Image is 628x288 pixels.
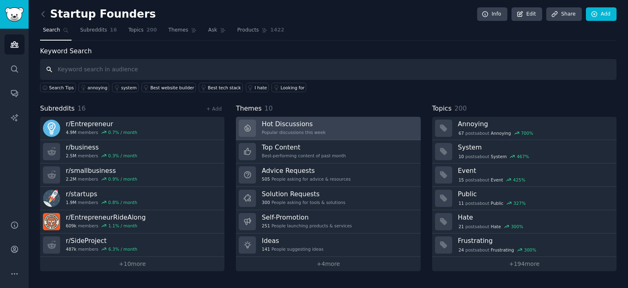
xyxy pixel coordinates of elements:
span: 67 [458,130,464,136]
span: 300 [262,200,270,205]
h3: Ideas [262,236,323,245]
div: I hate [255,85,267,91]
a: Best tech stack [199,83,242,92]
a: r/startups1.9Mmembers0.8% / month [40,187,224,210]
div: members [66,246,137,252]
div: 300 % [524,247,536,253]
a: + Add [206,106,222,112]
img: GummySearch logo [5,7,24,22]
a: annoying [78,83,109,92]
h3: Event [458,166,611,175]
div: 467 % [517,154,529,159]
h3: r/ smallbusiness [66,166,137,175]
a: Hate21postsaboutHate300% [432,210,617,234]
a: r/business2.5Mmembers0.3% / month [40,140,224,163]
h3: r/ startups [66,190,137,198]
span: 24 [458,247,464,253]
div: post s about [458,246,537,254]
div: 700 % [521,130,533,136]
span: 505 [262,176,270,182]
div: post s about [458,223,524,230]
span: 10 [265,104,273,112]
span: System [491,154,507,159]
h3: r/ EntrepreneurRideAlong [66,213,146,222]
div: People asking for tools & solutions [262,200,345,205]
span: Topics [128,27,144,34]
h3: Self-Promotion [262,213,352,222]
a: Edit [511,7,542,21]
span: Products [237,27,259,34]
a: Ideas141People suggesting ideas [236,234,420,257]
h3: Public [458,190,611,198]
a: Looking for [271,83,306,92]
div: 425 % [513,177,525,183]
a: Public11postsaboutPublic327% [432,187,617,210]
h3: r/ SideProject [66,236,137,245]
h3: System [458,143,611,152]
a: I hate [246,83,269,92]
a: Hot DiscussionsPopular discussions this week [236,117,420,140]
span: 4.9M [66,129,76,135]
span: Annoying [491,130,511,136]
button: Search Tips [40,83,76,92]
a: Info [477,7,507,21]
div: post s about [458,200,527,207]
h3: Top Content [262,143,346,152]
span: Subreddits [80,27,107,34]
h2: Startup Founders [40,8,156,21]
div: annoying [87,85,108,91]
a: Solution Requests300People asking for tools & solutions [236,187,420,210]
span: 15 [458,177,464,183]
a: +194more [432,257,617,271]
div: 0.9 % / month [108,176,137,182]
span: Hate [491,224,501,229]
a: Subreddits16 [77,24,120,41]
h3: r/ business [66,143,137,152]
span: Event [491,177,503,183]
a: Share [546,7,581,21]
span: Ask [208,27,217,34]
a: +10more [40,257,224,271]
div: 300 % [511,224,523,229]
span: 1422 [270,27,284,34]
div: members [66,153,137,159]
div: 0.8 % / month [108,200,137,205]
div: post s about [458,176,526,184]
a: Ask [205,24,229,41]
div: Best website builder [150,85,194,91]
a: system [112,83,138,92]
label: Keyword Search [40,47,92,55]
span: Public [491,200,503,206]
span: 251 [262,223,270,229]
div: 327 % [514,200,526,206]
div: system [121,85,137,91]
a: Add [586,7,617,21]
div: 6.3 % / month [108,246,137,252]
div: post s about [458,129,534,137]
a: Themes [166,24,200,41]
div: members [66,223,146,229]
h3: Frustrating [458,236,611,245]
span: 141 [262,246,270,252]
input: Keyword search in audience [40,59,617,80]
h3: Hate [458,213,611,222]
a: Top ContentBest-performing content of past month [236,140,420,163]
div: members [66,176,137,182]
a: Advice Requests505People asking for advice & resources [236,163,420,187]
span: 2.5M [66,153,76,159]
span: Frustrating [491,247,514,253]
span: Themes [236,104,262,114]
span: 16 [110,27,117,34]
a: r/SideProject487kmembers6.3% / month [40,234,224,257]
a: r/smallbusiness2.2Mmembers0.9% / month [40,163,224,187]
div: Best-performing content of past month [262,153,346,159]
span: Search [43,27,60,34]
div: People suggesting ideas [262,246,323,252]
span: Subreddits [40,104,75,114]
span: 11 [458,200,464,206]
h3: Advice Requests [262,166,350,175]
div: 1.1 % / month [108,223,137,229]
div: Popular discussions this week [262,129,325,135]
a: Frustrating24postsaboutFrustrating300% [432,234,617,257]
div: members [66,200,137,205]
